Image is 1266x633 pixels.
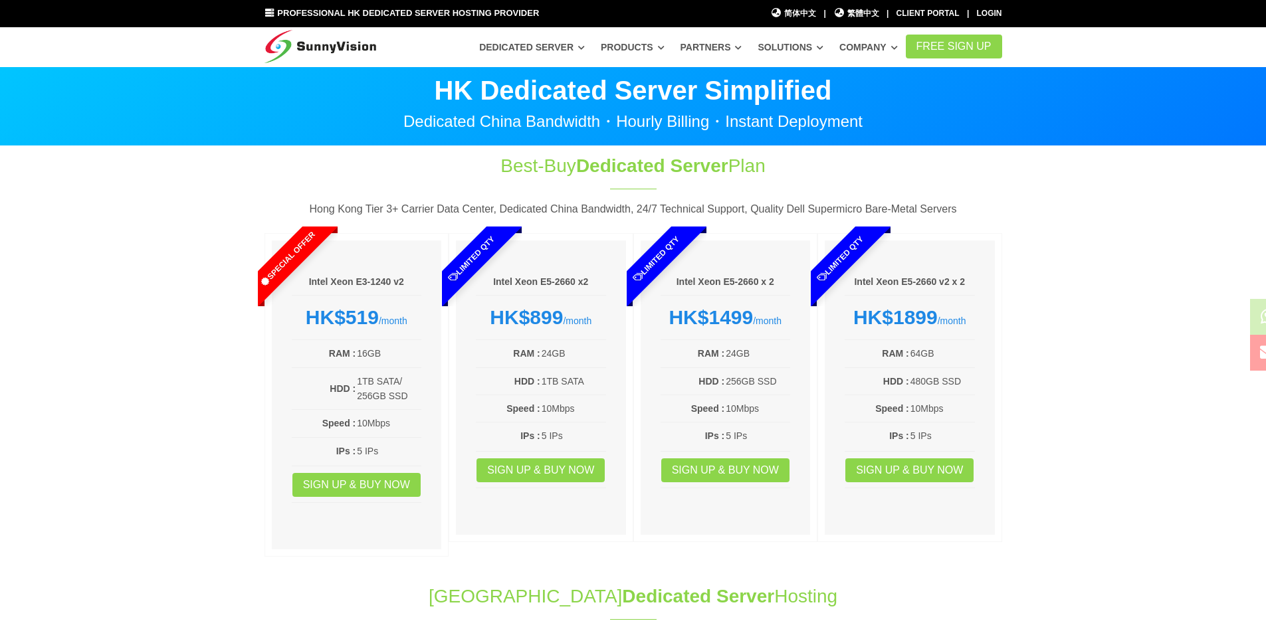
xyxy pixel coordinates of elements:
td: 16GB [356,345,421,361]
td: 1TB SATA/ 256GB SSD [356,373,421,405]
span: Limited Qty [600,203,712,315]
td: 1TB SATA [541,373,606,389]
a: Sign up & Buy Now [845,458,974,482]
h6: Intel Xeon E5-2660 v2 x 2 [845,276,975,289]
td: 24GB [541,345,606,361]
a: Products [601,35,665,59]
span: Dedicated Server [576,155,728,176]
a: Solutions [758,35,823,59]
a: Login [977,9,1002,18]
h1: [GEOGRAPHIC_DATA] Hosting [264,583,1002,609]
a: Sign up & Buy Now [661,458,790,482]
a: Dedicated Server [479,35,585,59]
span: Limited Qty [416,203,528,315]
td: 10Mbps [541,401,606,416]
b: HDD : [698,376,724,387]
b: Speed : [322,418,356,428]
a: FREE Sign Up [906,35,1002,58]
td: 10Mbps [356,415,421,431]
b: RAM : [698,348,724,359]
strong: HK$899 [490,306,563,328]
h6: Intel Xeon E5-2660 x2 [476,276,606,289]
li: | [823,7,825,20]
div: /month [661,306,791,329]
b: IPs : [889,430,909,441]
strong: HK$519 [306,306,379,328]
strong: HK$1499 [669,306,753,328]
td: 5 IPs [356,443,421,459]
b: Speed : [506,403,540,414]
b: IPs : [705,430,725,441]
b: RAM : [513,348,540,359]
strong: HK$1899 [853,306,938,328]
b: HDD : [330,383,356,394]
a: Sign up & Buy Now [292,473,421,497]
td: 5 IPs [910,428,975,444]
b: Speed : [691,403,725,414]
td: 24GB [725,345,790,361]
a: Sign up & Buy Now [476,458,605,482]
b: IPs : [520,430,540,441]
b: Speed : [875,403,909,414]
li: | [887,7,889,20]
h6: Intel Xeon E5-2660 x 2 [661,276,791,289]
div: /month [476,306,606,329]
div: /month [292,306,422,329]
td: 10Mbps [910,401,975,416]
h6: Intel Xeon E3-1240 v2 [292,276,422,289]
a: Client Portal [897,9,960,18]
a: 简体中文 [771,7,817,20]
a: Partners [681,35,742,59]
h1: Best-Buy Plan [412,153,855,179]
td: 480GB SSD [910,373,975,389]
td: 64GB [910,345,975,361]
span: Dedicated Server [622,586,774,606]
b: RAM : [882,348,908,359]
td: 10Mbps [725,401,790,416]
b: IPs : [336,446,356,456]
span: Special Offer [231,203,343,315]
li: | [967,7,969,20]
a: Company [839,35,898,59]
span: Professional HK Dedicated Server Hosting Provider [277,8,539,18]
span: Limited Qty [785,203,897,315]
b: HDD : [514,376,540,387]
div: /month [845,306,975,329]
p: HK Dedicated Server Simplified [264,77,1002,104]
td: 5 IPs [541,428,606,444]
p: Dedicated China Bandwidth・Hourly Billing・Instant Deployment [264,114,1002,130]
td: 256GB SSD [725,373,790,389]
b: RAM : [329,348,356,359]
p: Hong Kong Tier 3+ Carrier Data Center, Dedicated China Bandwidth, 24/7 Technical Support, Quality... [264,201,1002,218]
b: HDD : [883,376,909,387]
td: 5 IPs [725,428,790,444]
a: 繁體中文 [833,7,879,20]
